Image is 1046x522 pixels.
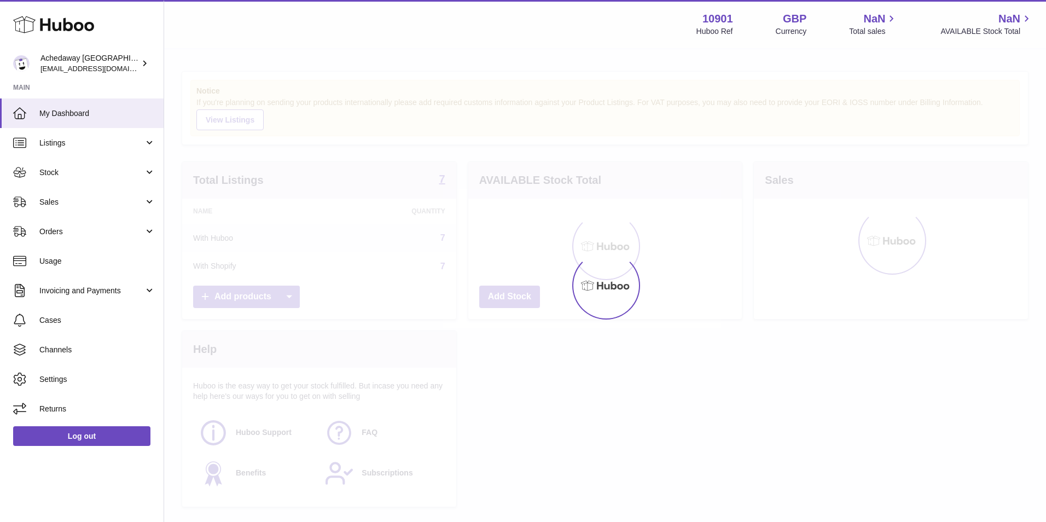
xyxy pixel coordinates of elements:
div: Huboo Ref [696,26,733,37]
span: Total sales [849,26,898,37]
div: Currency [776,26,807,37]
span: [EMAIL_ADDRESS][DOMAIN_NAME] [40,64,161,73]
span: Channels [39,345,155,355]
span: Stock [39,167,144,178]
img: internalAdmin-10901@internal.huboo.com [13,55,30,72]
strong: GBP [783,11,806,26]
a: Log out [13,426,150,446]
span: Usage [39,256,155,266]
span: Cases [39,315,155,326]
strong: 10901 [702,11,733,26]
a: NaN AVAILABLE Stock Total [940,11,1033,37]
span: Returns [39,404,155,414]
span: Listings [39,138,144,148]
span: Orders [39,227,144,237]
span: Sales [39,197,144,207]
span: My Dashboard [39,108,155,119]
span: Settings [39,374,155,385]
span: AVAILABLE Stock Total [940,26,1033,37]
span: NaN [998,11,1020,26]
a: NaN Total sales [849,11,898,37]
div: Achedaway [GEOGRAPHIC_DATA] [40,53,139,74]
span: NaN [863,11,885,26]
span: Invoicing and Payments [39,286,144,296]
